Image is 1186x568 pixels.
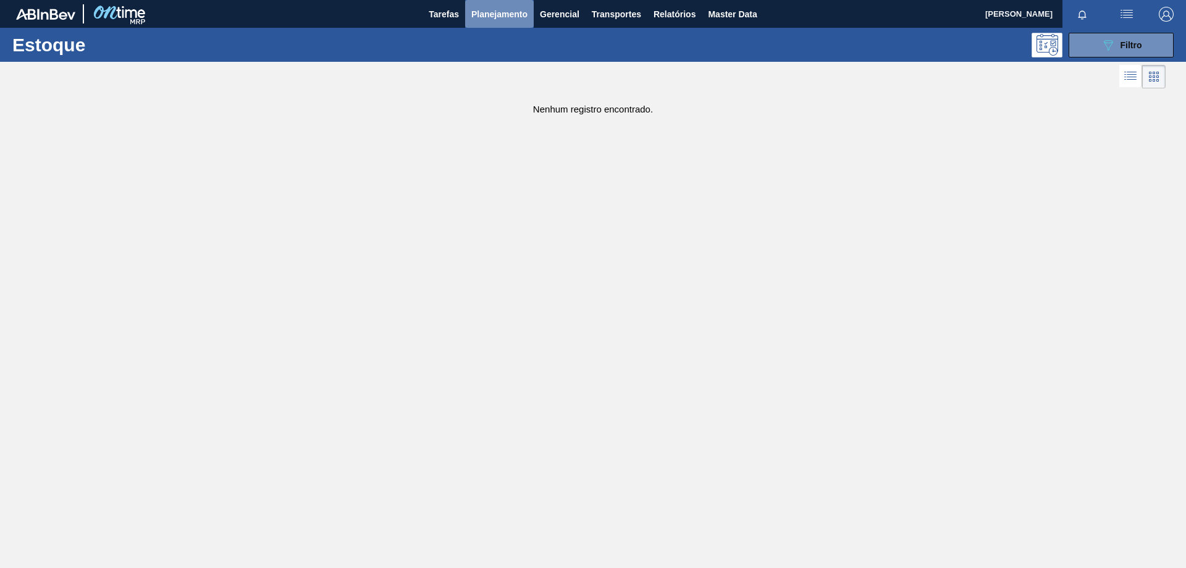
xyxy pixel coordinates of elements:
[1119,65,1142,88] div: Visão em Lista
[429,7,459,22] span: Tarefas
[1159,7,1174,22] img: Logout
[708,7,757,22] span: Master Data
[1069,33,1174,57] button: Filtro
[1032,33,1062,57] div: Pogramando: nenhum usuário selecionado
[540,7,579,22] span: Gerencial
[1062,6,1102,23] button: Notificações
[12,38,197,52] h1: Estoque
[16,9,75,20] img: TNhmsLtSVTkK8tSr43FrP2fwEKptu5GPRR3wAAAABJRU5ErkJggg==
[654,7,696,22] span: Relatórios
[471,7,528,22] span: Planejamento
[1121,40,1142,50] span: Filtro
[1119,7,1134,22] img: userActions
[592,7,641,22] span: Transportes
[1142,65,1166,88] div: Visão em Cards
